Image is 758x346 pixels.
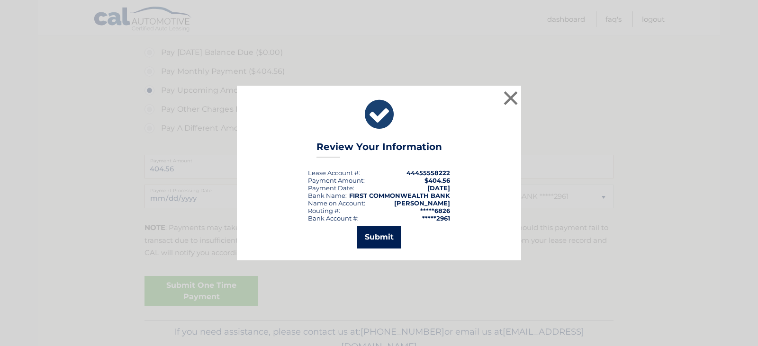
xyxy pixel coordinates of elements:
[308,214,359,222] div: Bank Account #:
[349,192,450,199] strong: FIRST COMMONWEALTH BANK
[308,184,353,192] span: Payment Date
[308,184,354,192] div: :
[308,192,347,199] div: Bank Name:
[406,169,450,177] strong: 44455558222
[357,226,401,248] button: Submit
[316,141,442,158] h3: Review Your Information
[394,199,450,207] strong: [PERSON_NAME]
[501,89,520,107] button: ×
[308,177,365,184] div: Payment Amount:
[427,184,450,192] span: [DATE]
[308,199,365,207] div: Name on Account:
[308,169,360,177] div: Lease Account #:
[308,207,340,214] div: Routing #:
[424,177,450,184] span: $404.56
